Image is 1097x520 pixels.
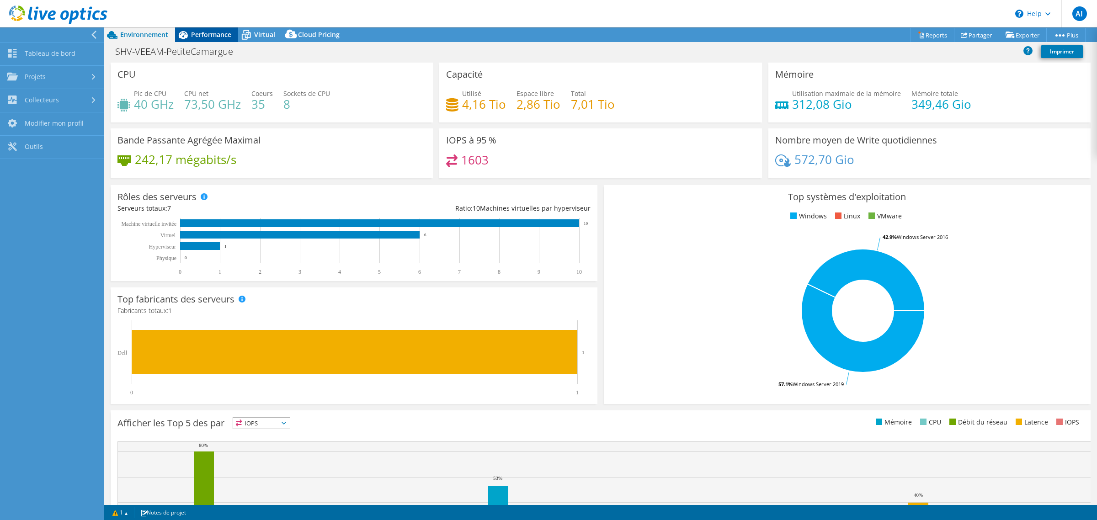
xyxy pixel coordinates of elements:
h4: 2,86 Tio [517,99,560,109]
h3: Mémoire [775,69,814,80]
span: IOPS [233,418,290,429]
text: Virtuel [160,232,176,239]
h3: Capacité [446,69,483,80]
a: 1 [106,507,134,518]
text: 7 [458,269,461,275]
li: VMware [866,211,902,221]
text: 1 [224,244,227,249]
a: Exporter [999,28,1047,42]
text: 40% [914,492,923,498]
text: 80% [199,442,208,448]
text: 0 [185,255,187,260]
a: Notes de projet [134,507,192,518]
text: 10 [584,221,588,226]
text: 6 [424,233,426,237]
text: 4 [338,269,341,275]
a: Plus [1046,28,1086,42]
li: Débit du réseau [947,417,1007,427]
span: Virtual [254,30,275,39]
text: Hyperviseur [149,244,176,250]
text: 1 [576,389,579,396]
tspan: Windows Server 2016 [897,233,948,240]
h4: 572,70 Gio [794,154,854,164]
h4: 242,17 mégabits/s [135,154,236,164]
li: IOPS [1054,417,1079,427]
text: 5 [378,269,381,275]
text: 2 [259,269,261,275]
text: 6 [418,269,421,275]
li: Latence [1013,417,1048,427]
h4: 4,16 Tio [462,99,506,109]
span: Sockets de CPU [283,89,330,98]
span: 1 [168,306,172,315]
h3: Top systèmes d'exploitation [611,192,1084,202]
span: Pic de CPU [134,89,166,98]
a: Partager [954,28,999,42]
a: Reports [911,28,954,42]
span: Utilisé [462,89,481,98]
h3: Rôles des serveurs [117,192,197,202]
h3: IOPS à 95 % [446,135,496,145]
h4: 349,46 Gio [911,99,971,109]
span: Mémoire totale [911,89,958,98]
text: 1 [218,269,221,275]
span: Espace libre [517,89,554,98]
span: 7 [167,204,171,212]
h4: 73,50 GHz [184,99,241,109]
text: Physique [156,255,176,261]
tspan: 42.9% [883,233,897,240]
span: CPU net [184,89,208,98]
text: 0 [130,389,133,396]
h3: Top fabricants des serveurs [117,294,234,304]
span: Performance [191,30,231,39]
h4: 312,08 Gio [792,99,901,109]
text: Dell [117,350,127,356]
li: Linux [833,211,860,221]
text: 10 [576,269,582,275]
span: Cloud Pricing [298,30,340,39]
li: Windows [788,211,827,221]
h3: Bande Passante Agrégée Maximal [117,135,261,145]
h4: 7,01 Tio [571,99,615,109]
span: Utilisation maximale de la mémoire [792,89,901,98]
span: Total [571,89,586,98]
text: 8 [498,269,501,275]
span: 10 [473,204,480,212]
text: 9 [538,269,540,275]
li: Mémoire [873,417,912,427]
li: CPU [918,417,941,427]
span: AI [1072,6,1087,21]
tspan: 57.1% [778,381,793,387]
a: Imprimer [1041,45,1083,58]
h4: 40 GHz [134,99,174,109]
div: Serveurs totaux: [117,203,354,213]
text: 1 [582,350,585,355]
h3: CPU [117,69,136,80]
h1: SHV-VEEAM-PetiteCamargue [111,47,247,57]
span: Environnement [120,30,168,39]
h3: Nombre moyen de Write quotidiennes [775,135,937,145]
span: Coeurs [251,89,273,98]
svg: \n [1015,10,1023,18]
h4: Fabricants totaux: [117,306,591,316]
tspan: Windows Server 2019 [793,381,844,387]
text: 0 [179,269,181,275]
tspan: Machine virtuelle invitée [121,221,176,227]
h4: 1603 [461,155,489,165]
text: 3 [298,269,301,275]
h4: 8 [283,99,330,109]
div: Ratio: Machines virtuelles par hyperviseur [354,203,590,213]
text: 53% [493,475,502,481]
h4: 35 [251,99,273,109]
